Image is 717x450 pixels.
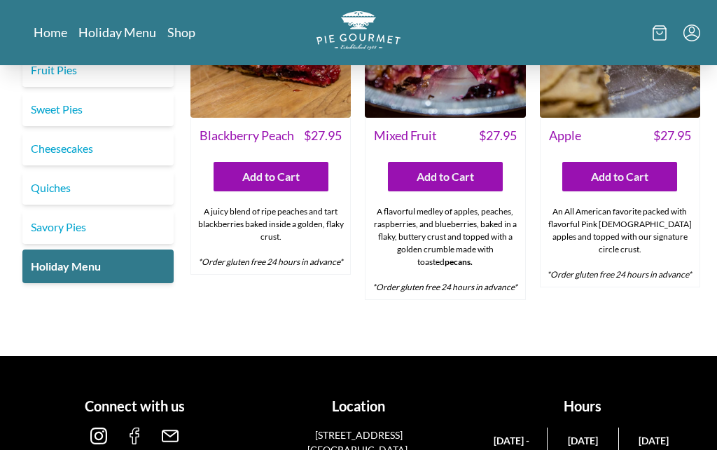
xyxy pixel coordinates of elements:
[653,126,691,145] span: $ 27.95
[316,11,401,50] img: logo
[445,257,473,267] strong: pecans.
[78,24,156,41] a: Holiday Menu
[366,200,524,299] div: A flavorful medley of apples, peaches, raspberries, and blueberries, baked in a flaky, buttery cr...
[22,93,174,126] a: Sweet Pies
[28,395,241,416] h1: Connect with us
[162,428,179,444] img: email
[304,126,342,145] span: $ 27.95
[162,433,179,446] a: email
[374,126,437,145] span: Mixed Fruit
[549,126,581,145] span: Apple
[373,282,517,292] em: *Order gluten free 24 hours in advance*
[167,24,195,41] a: Shop
[22,171,174,205] a: Quiches
[591,168,648,185] span: Add to Cart
[388,162,503,191] button: Add to Cart
[547,269,692,280] em: *Order gluten free 24 hours in advance*
[242,168,300,185] span: Add to Cart
[90,433,107,446] a: instagram
[22,250,174,283] a: Holiday Menu
[22,53,174,87] a: Fruit Pies
[541,200,699,287] div: An All American favorite packed with flavorful Pink [DEMOGRAPHIC_DATA] apples and topped with our...
[34,24,67,41] a: Home
[214,162,328,191] button: Add to Cart
[198,257,343,267] em: *Order gluten free 24 hours in advance*
[22,210,174,244] a: Savory Pies
[479,126,517,145] span: $ 27.95
[126,433,143,446] a: facebook
[90,428,107,444] img: instagram
[553,433,612,448] span: [DATE]
[22,132,174,165] a: Cheesecakes
[476,395,689,416] h1: Hours
[200,126,294,145] span: Blackberry Peach
[191,200,350,274] div: A juicy blend of ripe peaches and tart blackberries baked inside a golden, flaky crust.
[417,168,474,185] span: Add to Cart
[252,395,465,416] h1: Location
[562,162,677,191] button: Add to Cart
[305,428,412,442] p: [STREET_ADDRESS]
[683,25,700,41] button: Menu
[625,433,683,448] span: [DATE]
[126,428,143,444] img: facebook
[316,11,401,54] a: Logo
